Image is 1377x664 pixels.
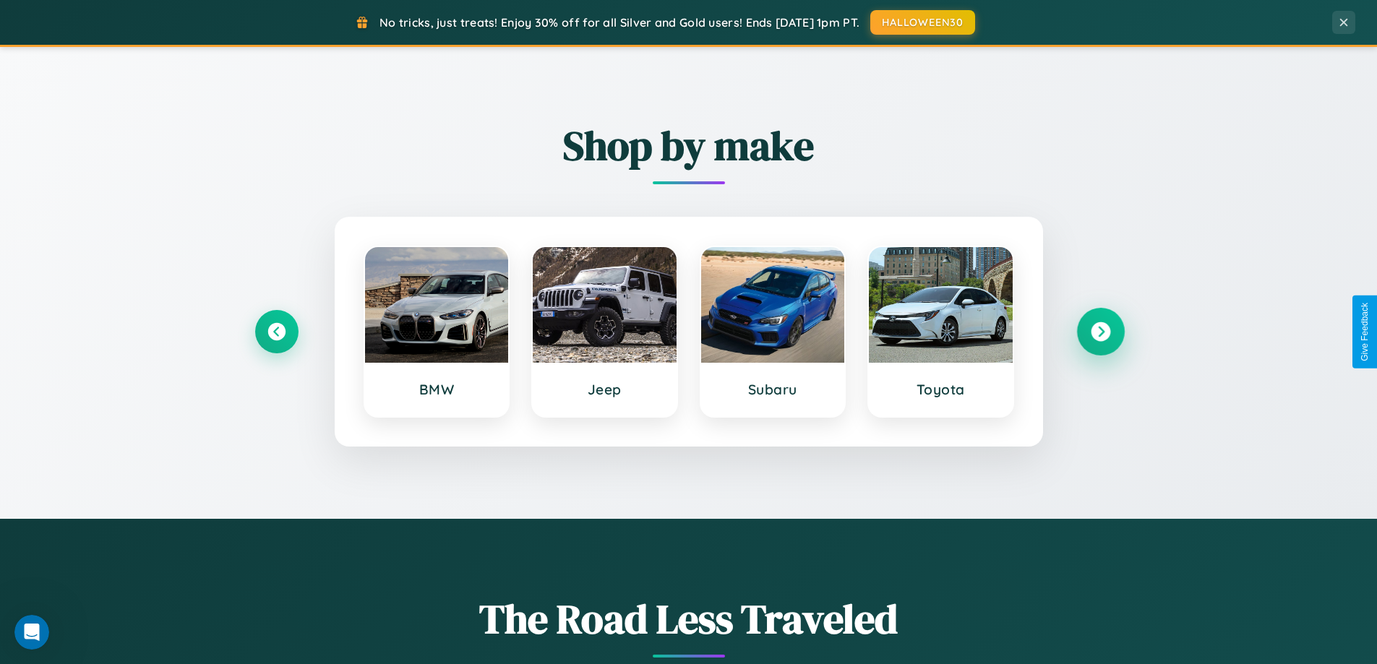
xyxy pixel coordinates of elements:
h3: Jeep [547,381,662,398]
h3: Subaru [716,381,831,398]
div: Give Feedback [1360,303,1370,361]
h1: The Road Less Traveled [255,591,1123,647]
button: HALLOWEEN30 [870,10,975,35]
iframe: Intercom live chat [14,615,49,650]
h2: Shop by make [255,118,1123,173]
span: No tricks, just treats! Enjoy 30% off for all Silver and Gold users! Ends [DATE] 1pm PT. [379,15,859,30]
h3: BMW [379,381,494,398]
h3: Toyota [883,381,998,398]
